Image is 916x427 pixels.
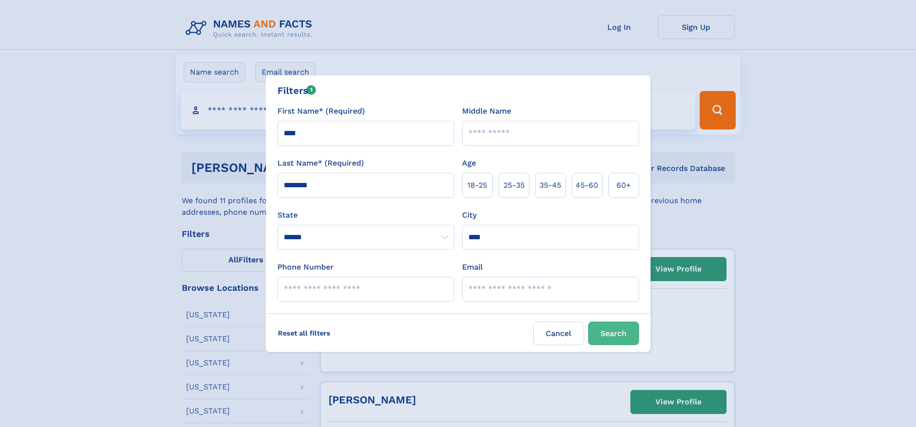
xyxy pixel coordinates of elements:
span: 25‑35 [503,180,525,191]
label: Phone Number [277,261,334,273]
label: Middle Name [462,105,511,117]
label: Cancel [533,322,584,345]
span: 60+ [616,180,631,191]
span: 45‑60 [576,180,598,191]
span: 35‑45 [540,180,561,191]
button: Search [588,322,639,345]
label: First Name* (Required) [277,105,365,117]
label: State [277,209,454,221]
span: 18‑25 [467,180,487,191]
div: Filters [277,83,316,98]
label: Last Name* (Required) [277,157,364,169]
label: Reset all filters [272,322,337,345]
label: City [462,209,477,221]
label: Age [462,157,476,169]
label: Email [462,261,483,273]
